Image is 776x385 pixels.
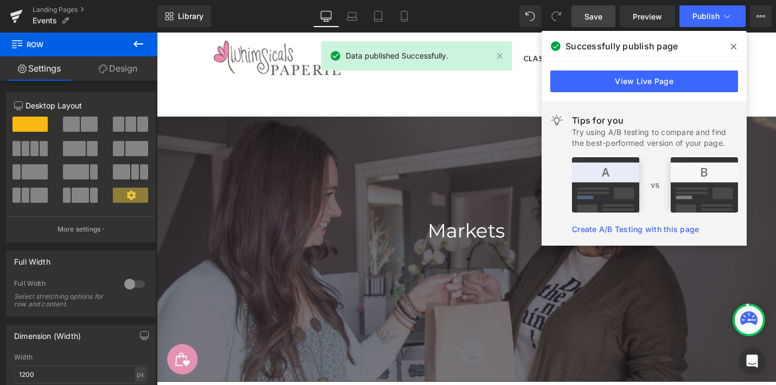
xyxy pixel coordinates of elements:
[550,70,738,92] a: View Live Page
[495,14,535,42] a: Blog
[545,5,567,27] button: Redo
[14,293,112,308] div: Select stretching options for row and content.
[391,5,417,27] a: Mobile
[14,325,81,341] div: Dimension (Width)
[14,279,113,291] div: Full Width
[620,5,675,27] a: Preview
[7,216,155,242] button: More settings
[550,114,563,127] img: light.svg
[14,354,148,361] div: Width
[436,14,493,42] a: Markets
[11,33,119,56] span: Row
[157,5,211,27] a: New Library
[14,251,50,266] div: Full Width
[572,114,738,127] div: Tips for you
[750,5,772,27] button: More
[572,224,699,234] a: Create A/B Testing with this page
[178,11,203,21] span: Library
[572,127,738,149] div: Try using A/B testing to compare and find the best-performed version of your page.
[313,5,339,27] a: Desktop
[14,365,148,383] input: auto
[33,16,57,25] span: Events
[679,5,746,27] button: Publish
[79,56,157,81] a: Design
[135,367,146,382] div: px
[287,197,370,223] font: Markets
[328,14,379,42] a: Shop
[14,100,148,111] p: Desktop Layout
[60,8,195,46] img: hand-drawn illustrations and encouraging words that bring joy, intentionality and thoughtfulness ...
[572,157,738,213] img: tip.png
[633,11,662,22] span: Preview
[381,14,434,42] a: Classes
[33,5,157,14] a: Landing Pages
[519,5,541,27] button: Undo
[58,224,101,234] p: More settings
[739,348,765,374] div: Open Intercom Messenger
[692,12,720,21] span: Publish
[584,11,602,22] span: Save
[365,5,391,27] a: Tablet
[346,50,448,62] span: Data published Successfully.
[565,40,678,53] span: Successfully publish page
[11,330,43,363] iframe: Button to open loyalty program pop-up
[339,5,365,27] a: Laptop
